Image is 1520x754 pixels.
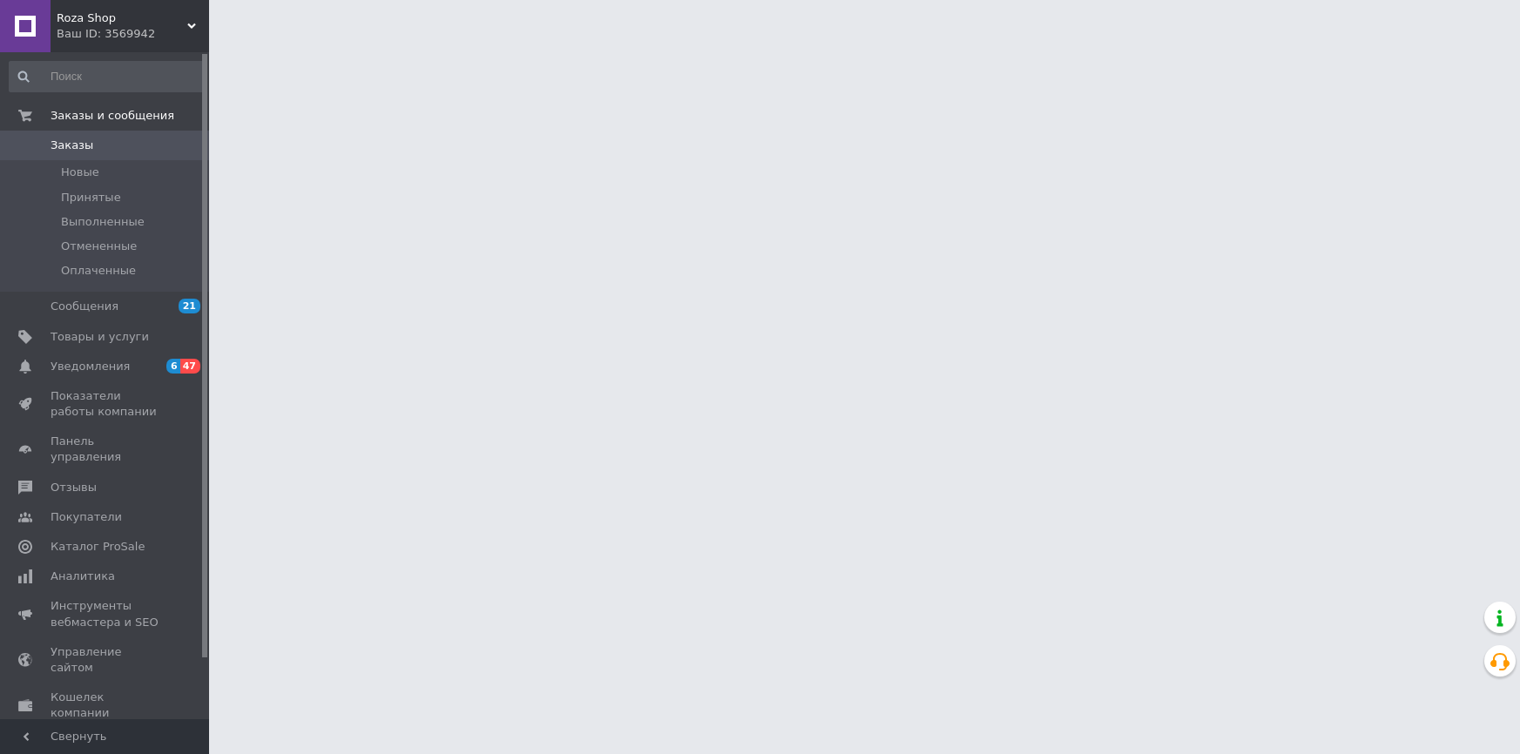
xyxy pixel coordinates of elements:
span: Выполненные [61,214,145,230]
span: Принятые [61,190,121,205]
span: 47 [180,359,200,374]
span: 21 [179,299,200,313]
input: Поиск [9,61,205,92]
span: Аналитика [51,569,115,584]
span: Панель управления [51,434,161,465]
span: Инструменты вебмастера и SEO [51,598,161,629]
span: Показатели работы компании [51,388,161,420]
span: Уведомления [51,359,130,374]
span: Сообщения [51,299,118,314]
span: Заказы [51,138,93,153]
span: Новые [61,165,99,180]
span: Оплаченные [61,263,136,279]
span: Управление сайтом [51,644,161,676]
span: Отзывы [51,480,97,495]
span: Отмененные [61,239,137,254]
span: Каталог ProSale [51,539,145,555]
span: Товары и услуги [51,329,149,345]
span: Заказы и сообщения [51,108,174,124]
span: 6 [166,359,180,374]
span: Покупатели [51,509,122,525]
div: Ваш ID: 3569942 [57,26,209,42]
span: Кошелек компании [51,690,161,721]
span: Roza Shop [57,10,187,26]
